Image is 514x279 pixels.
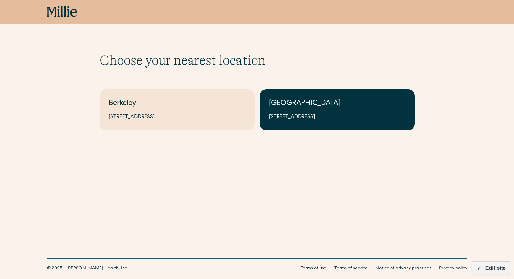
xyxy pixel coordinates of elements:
a: Terms of use [301,265,326,272]
a: Terms of service [334,265,368,272]
a: Notice of privacy practices [375,265,431,272]
a: [GEOGRAPHIC_DATA][STREET_ADDRESS] [260,89,415,130]
a: Berkeley[STREET_ADDRESS] [100,89,255,130]
div: [STREET_ADDRESS] [269,113,406,121]
div: Berkeley [109,98,245,109]
button: Edit site [472,261,510,275]
div: [GEOGRAPHIC_DATA] [269,98,406,109]
div: [STREET_ADDRESS] [109,113,245,121]
div: © 2025 - [PERSON_NAME] Health, Inc. [47,265,128,272]
a: Privacy policy [439,265,467,272]
h1: Choose your nearest location [100,53,415,68]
